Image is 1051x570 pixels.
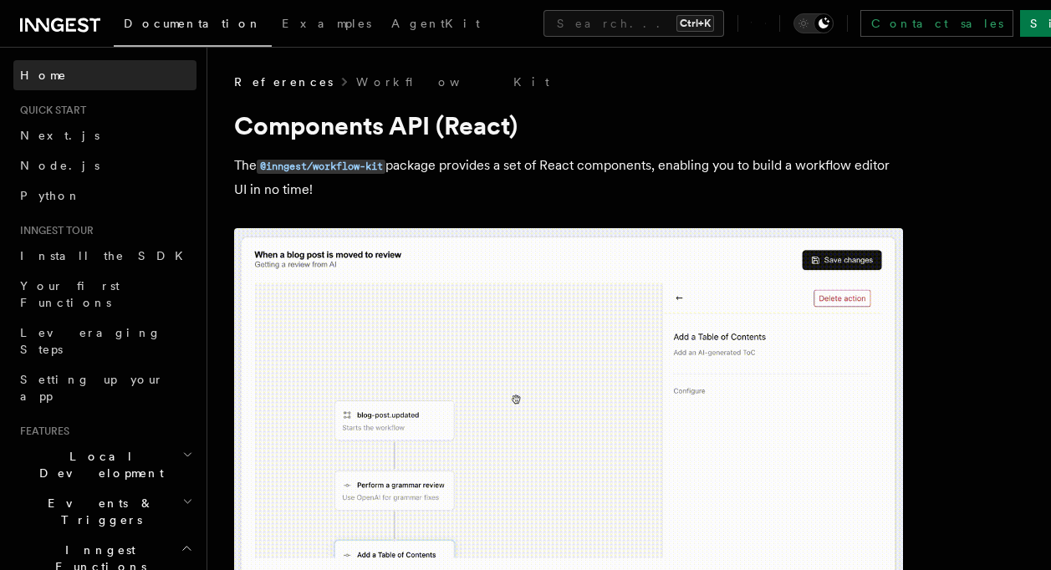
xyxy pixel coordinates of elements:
span: Quick start [13,104,86,117]
button: Local Development [13,441,196,488]
a: @inngest/workflow-kit [257,157,385,173]
a: Examples [272,5,381,45]
a: Your first Functions [13,271,196,318]
a: Home [13,60,196,90]
a: Next.js [13,120,196,150]
a: Workflow Kit [356,74,549,90]
span: Home [20,67,67,84]
span: Your first Functions [20,279,120,309]
a: Install the SDK [13,241,196,271]
code: @inngest/workflow-kit [257,160,385,174]
span: Events & Triggers [13,495,182,528]
span: Node.js [20,159,99,172]
span: Leveraging Steps [20,326,161,356]
a: Setting up your app [13,364,196,411]
span: Install the SDK [20,249,193,262]
a: Documentation [114,5,272,47]
span: AgentKit [391,17,480,30]
kbd: Ctrl+K [676,15,714,32]
span: Python [20,189,81,202]
p: The package provides a set of React components, enabling you to build a workflow editor UI in no ... [234,154,903,201]
h1: Components API (React) [234,110,903,140]
span: Next.js [20,129,99,142]
span: References [234,74,333,90]
span: Documentation [124,17,262,30]
button: Events & Triggers [13,488,196,535]
span: Features [13,425,69,438]
button: Toggle dark mode [793,13,834,33]
a: Node.js [13,150,196,181]
button: Search...Ctrl+K [543,10,724,37]
a: AgentKit [381,5,490,45]
a: Python [13,181,196,211]
span: Inngest tour [13,224,94,237]
span: Local Development [13,448,182,481]
span: Setting up your app [20,373,164,403]
a: Contact sales [860,10,1013,37]
a: Leveraging Steps [13,318,196,364]
span: Examples [282,17,371,30]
